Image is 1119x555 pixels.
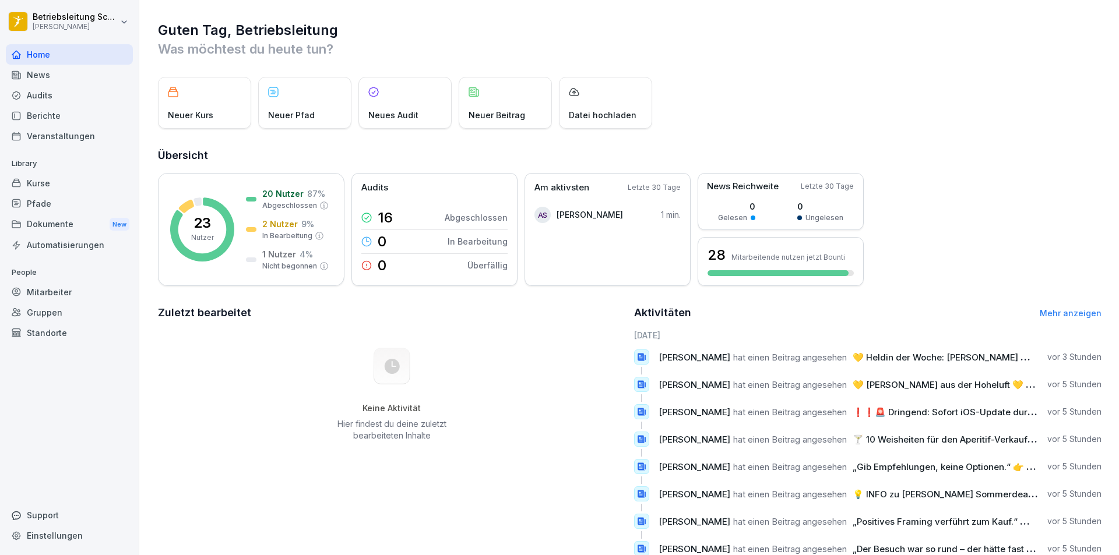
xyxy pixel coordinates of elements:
[659,406,730,418] span: [PERSON_NAME]
[301,218,314,230] p: 9 %
[262,231,312,241] p: In Bearbeitung
[448,235,508,248] p: In Bearbeitung
[6,126,133,146] a: Veranstaltungen
[733,406,847,418] span: hat einen Beitrag angesehen
[300,248,313,260] p: 4 %
[659,434,730,445] span: [PERSON_NAME]
[333,418,451,441] p: Hier findest du deine zuletzt bearbeiteten Inhalte
[659,352,730,363] span: [PERSON_NAME]
[6,505,133,525] div: Support
[378,235,386,249] p: 0
[534,207,551,223] div: AS
[1047,351,1102,363] p: vor 3 Stunden
[33,23,118,31] p: [PERSON_NAME]
[733,461,847,472] span: hat einen Beitrag angesehen
[158,305,626,321] h2: Zuletzt bearbeitet
[368,109,418,121] p: Neues Audit
[659,489,730,500] span: [PERSON_NAME]
[6,214,133,235] div: Dokumente
[731,253,845,261] p: Mitarbeitende nutzen jetzt Bounti
[634,329,1102,341] h6: [DATE]
[718,200,755,213] p: 0
[805,213,843,223] p: Ungelesen
[733,489,847,500] span: hat einen Beitrag angesehen
[1047,488,1102,500] p: vor 5 Stunden
[262,188,304,200] p: 20 Nutzer
[733,379,847,390] span: hat einen Beitrag angesehen
[6,193,133,214] a: Pfade
[6,282,133,302] a: Mitarbeiter
[469,109,525,121] p: Neuer Beitrag
[1047,379,1102,390] p: vor 5 Stunden
[33,12,118,22] p: Betriebsleitung Schlump
[6,235,133,255] a: Automatisierungen
[733,516,847,527] span: hat einen Beitrag angesehen
[659,516,730,527] span: [PERSON_NAME]
[628,182,681,193] p: Letzte 30 Tage
[534,181,589,195] p: Am aktivsten
[262,218,298,230] p: 2 Nutzer
[1047,543,1102,554] p: vor 5 Stunden
[634,305,691,321] h2: Aktivitäten
[733,543,847,554] span: hat einen Beitrag angesehen
[193,216,211,230] p: 23
[6,44,133,65] a: Home
[708,245,726,265] h3: 28
[797,200,843,213] p: 0
[6,105,133,126] a: Berichte
[158,40,1102,58] p: Was möchtest du heute tun?
[733,434,847,445] span: hat einen Beitrag angesehen
[718,213,747,223] p: Gelesen
[707,180,779,193] p: News Reichweite
[307,188,325,200] p: 87 %
[361,181,388,195] p: Audits
[659,543,730,554] span: [PERSON_NAME]
[168,109,213,121] p: Neuer Kurs
[268,109,315,121] p: Neuer Pfad
[1047,433,1102,445] p: vor 5 Stunden
[801,181,854,192] p: Letzte 30 Tage
[262,248,296,260] p: 1 Nutzer
[659,379,730,390] span: [PERSON_NAME]
[6,173,133,193] a: Kurse
[6,323,133,343] a: Standorte
[1047,515,1102,527] p: vor 5 Stunden
[6,525,133,546] a: Einstellungen
[378,259,386,273] p: 0
[191,232,214,243] p: Nutzer
[1047,461,1102,472] p: vor 5 Stunden
[1040,308,1102,318] a: Mehr anzeigen
[569,109,636,121] p: Datei hochladen
[445,211,508,224] p: Abgeschlossen
[262,200,317,211] p: Abgeschlossen
[1047,406,1102,418] p: vor 5 Stunden
[661,208,681,221] p: 1 min.
[6,65,133,85] a: News
[557,208,623,221] p: [PERSON_NAME]
[467,259,508,271] p: Überfällig
[733,352,847,363] span: hat einen Beitrag angesehen
[659,461,730,472] span: [PERSON_NAME]
[110,218,129,231] div: New
[378,211,393,225] p: 16
[6,154,133,173] p: Library
[6,263,133,282] p: People
[6,214,133,235] a: DokumenteNew
[6,302,133,323] a: Gruppen
[158,147,1102,164] h2: Übersicht
[333,403,451,413] h5: Keine Aktivität
[158,21,1102,40] h1: Guten Tag, Betriebsleitung
[6,85,133,105] a: Audits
